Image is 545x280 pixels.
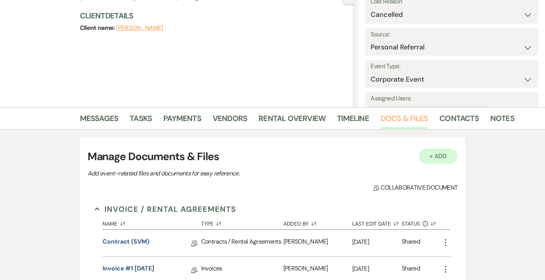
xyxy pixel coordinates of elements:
[337,112,369,129] a: Timeline
[80,10,347,21] h3: Client Details
[381,112,428,129] a: Docs & Files
[80,112,119,129] a: Messages
[402,215,441,229] button: Status
[130,112,152,129] a: Tasks
[116,25,163,31] button: [PERSON_NAME]
[259,112,325,129] a: Rental Overview
[80,24,116,32] span: Client name:
[352,215,402,229] button: Last Edit Date
[283,230,352,256] div: [PERSON_NAME]
[371,61,532,72] label: Event Type:
[402,264,420,276] div: Shared
[490,112,514,129] a: Notes
[163,112,201,129] a: Payments
[102,264,154,276] a: Invoice #1 [DATE]
[102,237,149,249] a: Contract (SVM)
[373,183,457,192] span: Collaborative document
[371,93,532,104] label: Assigned Users:
[283,215,352,229] button: Added By
[102,215,201,229] button: Name
[88,169,355,178] p: Add event–related files and documents for easy reference.
[352,237,402,247] p: [DATE]
[201,230,283,256] div: Contracts / Rental Agreements
[371,29,532,40] label: Source:
[439,112,479,129] a: Contacts
[201,215,283,229] button: Type
[402,237,420,249] div: Shared
[352,264,402,274] p: [DATE]
[95,203,236,215] button: Invoice / Rental Agreements
[88,149,458,165] h3: Manage Documents & Files
[213,112,247,129] a: Vendors
[371,106,418,117] div: [PERSON_NAME]
[428,106,475,117] div: [PERSON_NAME]
[419,149,458,164] button: + Add
[402,221,420,226] span: Status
